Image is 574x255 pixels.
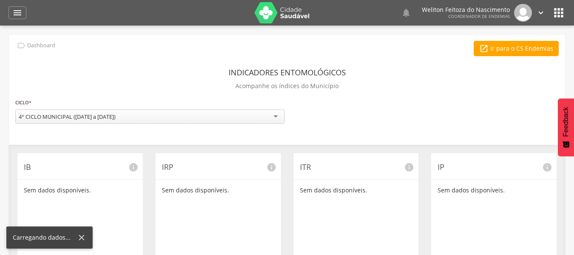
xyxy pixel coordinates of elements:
[162,162,274,173] p: IRP
[8,6,26,19] a: 
[17,41,26,50] i: 
[19,113,116,120] div: 4° CICLO MUNICIPAL ([DATE] a [DATE])
[24,186,136,195] p: Sem dados disponíveis.
[300,162,413,173] p: ITR
[536,4,546,22] a: 
[24,162,136,173] p: IB
[300,186,413,195] p: Sem dados disponíveis.
[162,186,274,195] p: Sem dados disponíveis.
[542,162,552,172] i: info
[15,98,31,107] label: Ciclo
[401,8,411,18] i: 
[474,41,559,56] a: Ir para o CS Endemias
[266,162,277,172] i: info
[229,65,346,80] header: Indicadores Entomológicos
[128,162,139,172] i: info
[479,44,489,53] i: 
[552,6,566,20] i: 
[562,107,570,137] span: Feedback
[448,13,510,19] span: Coordenador de Endemias
[438,186,550,195] p: Sem dados disponíveis.
[401,4,411,22] a: 
[438,162,550,173] p: IP
[536,8,546,17] i: 
[13,233,77,242] div: Carregando dados...
[12,8,23,18] i: 
[404,162,414,172] i: info
[235,80,339,92] p: Acompanhe os índices do Município
[558,98,574,156] button: Feedback - Mostrar pesquisa
[27,42,55,49] p: Dashboard
[422,7,510,13] p: Weliton Feitoza do Nascimento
